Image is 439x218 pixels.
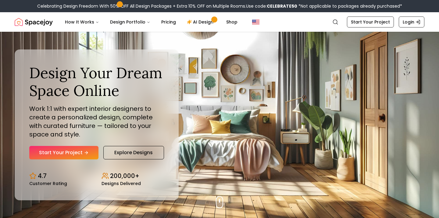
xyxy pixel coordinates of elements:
small: Designs Delivered [102,181,141,186]
p: Work 1:1 with expert interior designers to create a personalized design, complete with curated fu... [29,104,164,139]
span: Use code: [246,3,297,9]
nav: Global [15,12,424,32]
a: AI Design [182,16,220,28]
img: Spacejoy Logo [15,16,53,28]
span: *Not applicable to packages already purchased* [297,3,402,9]
a: Login [399,16,424,27]
img: United States [252,18,259,26]
a: Shop [221,16,242,28]
p: 200,000+ [110,172,139,180]
a: Start Your Project [29,146,98,159]
p: 4.7 [38,172,47,180]
a: Spacejoy [15,16,53,28]
small: Customer Rating [29,181,67,186]
button: How It Works [60,16,104,28]
a: Pricing [156,16,181,28]
div: Design stats [29,167,164,186]
button: Design Portfolio [105,16,155,28]
nav: Main [60,16,242,28]
a: Explore Designs [103,146,164,159]
b: CELEBRATE50 [267,3,297,9]
a: Start Your Project [347,16,394,27]
div: Celebrating Design Freedom With 50% OFF All Design Packages + Extra 10% OFF on Multiple Rooms. [37,3,402,9]
h1: Design Your Dream Space Online [29,64,164,99]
